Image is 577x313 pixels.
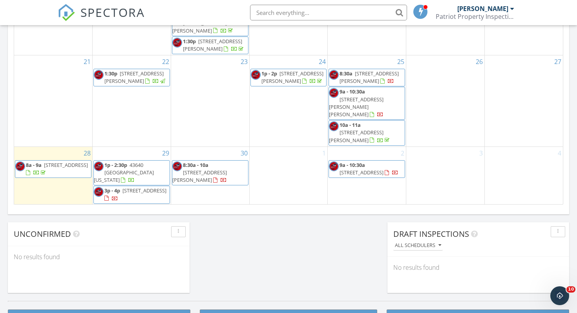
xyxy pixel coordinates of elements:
[172,19,227,34] span: [STREET_ADDRESS][PERSON_NAME]
[172,37,248,54] a: 1:30p [STREET_ADDRESS][PERSON_NAME]
[478,147,484,159] a: Go to October 3, 2025
[249,146,328,204] td: Go to October 1, 2025
[340,70,352,77] span: 8:30a
[93,69,170,86] a: 1:30p [STREET_ADDRESS][PERSON_NAME]
[104,70,117,77] span: 1:30p
[340,88,365,95] span: 9a - 10:30a
[15,161,25,171] img: ppired.png
[82,147,92,159] a: Go to September 28, 2025
[328,146,406,204] td: Go to October 2, 2025
[58,4,75,21] img: The Best Home Inspection Software - Spectora
[329,160,405,178] a: 9a - 10:30a [STREET_ADDRESS]
[239,55,249,68] a: Go to September 23, 2025
[94,70,104,80] img: ppired.png
[80,4,145,20] span: SPECTORA
[14,146,93,204] td: Go to September 28, 2025
[104,161,127,168] span: 1p - 2:30p
[399,147,406,159] a: Go to October 2, 2025
[328,55,406,147] td: Go to September 25, 2025
[183,38,245,52] a: 1:30p [STREET_ADDRESS][PERSON_NAME]
[396,55,406,68] a: Go to September 25, 2025
[251,70,261,80] img: ppired.png
[387,257,569,278] div: No results found
[249,55,328,147] td: Go to September 24, 2025
[261,70,323,84] a: 1p - 2p [STREET_ADDRESS][PERSON_NAME]
[183,161,208,168] span: 8:30a - 10a
[93,55,171,147] td: Go to September 22, 2025
[26,161,42,168] span: 8a - 9a
[26,161,88,176] a: 8a - 9a [STREET_ADDRESS]
[239,147,249,159] a: Go to September 30, 2025
[8,246,190,267] div: No results found
[104,187,166,201] a: 3p - 4p [STREET_ADDRESS]
[171,146,249,204] td: Go to September 30, 2025
[329,88,383,118] a: 9a - 10:30a [STREET_ADDRESS][PERSON_NAME][PERSON_NAME]
[406,55,485,147] td: Go to September 26, 2025
[550,286,569,305] iframe: Intercom live chat
[161,55,171,68] a: Go to September 22, 2025
[484,146,563,204] td: Go to October 4, 2025
[172,161,182,171] img: ppired.png
[94,161,154,183] span: 43640 [GEOGRAPHIC_DATA][US_STATE]
[329,70,339,80] img: ppired.png
[93,160,170,186] a: 1p - 2:30p 43640 [GEOGRAPHIC_DATA][US_STATE]
[329,87,405,120] a: 9a - 10:30a [STREET_ADDRESS][PERSON_NAME][PERSON_NAME]
[172,160,248,186] a: 8:30a - 10a [STREET_ADDRESS][PERSON_NAME]
[172,161,227,183] a: 8:30a - 10a [STREET_ADDRESS][PERSON_NAME]
[395,243,441,248] div: All schedulers
[329,129,383,143] span: [STREET_ADDRESS][PERSON_NAME]
[340,121,361,128] span: 10a - 11a
[340,169,383,176] span: [STREET_ADDRESS]
[104,187,120,194] span: 3p - 4p
[484,55,563,147] td: Go to September 27, 2025
[393,240,443,251] button: All schedulers
[104,70,164,84] span: [STREET_ADDRESS][PERSON_NAME]
[329,96,383,118] span: [STREET_ADDRESS][PERSON_NAME][PERSON_NAME]
[329,69,405,86] a: 8:30a [STREET_ADDRESS][PERSON_NAME]
[317,55,327,68] a: Go to September 24, 2025
[406,146,485,204] td: Go to October 3, 2025
[58,11,145,27] a: SPECTORA
[104,70,166,84] a: 1:30p [STREET_ADDRESS][PERSON_NAME]
[94,161,104,171] img: ppired.png
[457,5,508,13] div: [PERSON_NAME]
[329,88,339,98] img: ppired.png
[566,286,575,293] span: 10
[183,38,242,52] span: [STREET_ADDRESS][PERSON_NAME]
[172,38,182,48] img: ppired.png
[94,187,104,197] img: ppired.png
[329,121,391,143] a: 10a - 11a [STREET_ADDRESS][PERSON_NAME]
[250,69,327,86] a: 1p - 2p [STREET_ADDRESS][PERSON_NAME]
[261,70,277,77] span: 1p - 2p
[14,229,71,239] span: Unconfirmed
[15,160,91,178] a: 8a - 9a [STREET_ADDRESS]
[393,229,469,239] span: Draft Inspections
[82,55,92,68] a: Go to September 21, 2025
[436,13,514,20] div: Patriot Property Inspections
[171,55,249,147] td: Go to September 23, 2025
[329,120,405,146] a: 10a - 11a [STREET_ADDRESS][PERSON_NAME]
[340,70,399,84] span: [STREET_ADDRESS][PERSON_NAME]
[94,161,154,183] a: 1p - 2:30p 43640 [GEOGRAPHIC_DATA][US_STATE]
[329,121,339,131] img: ppired.png
[340,70,399,84] a: 8:30a [STREET_ADDRESS][PERSON_NAME]
[556,147,563,159] a: Go to October 4, 2025
[340,161,398,176] a: 9a - 10:30a [STREET_ADDRESS]
[172,169,227,183] span: [STREET_ADDRESS][PERSON_NAME]
[329,161,339,171] img: ppired.png
[474,55,484,68] a: Go to September 26, 2025
[261,70,323,84] span: [STREET_ADDRESS][PERSON_NAME]
[44,161,88,168] span: [STREET_ADDRESS]
[183,38,196,45] span: 1:30p
[14,55,93,147] td: Go to September 21, 2025
[93,186,170,203] a: 3p - 4p [STREET_ADDRESS]
[321,147,327,159] a: Go to October 1, 2025
[172,12,234,34] a: 10:15a - 11:45a [STREET_ADDRESS][PERSON_NAME]
[250,5,407,20] input: Search everything...
[93,146,171,204] td: Go to September 29, 2025
[553,55,563,68] a: Go to September 27, 2025
[340,161,365,168] span: 9a - 10:30a
[122,187,166,194] span: [STREET_ADDRESS]
[161,147,171,159] a: Go to September 29, 2025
